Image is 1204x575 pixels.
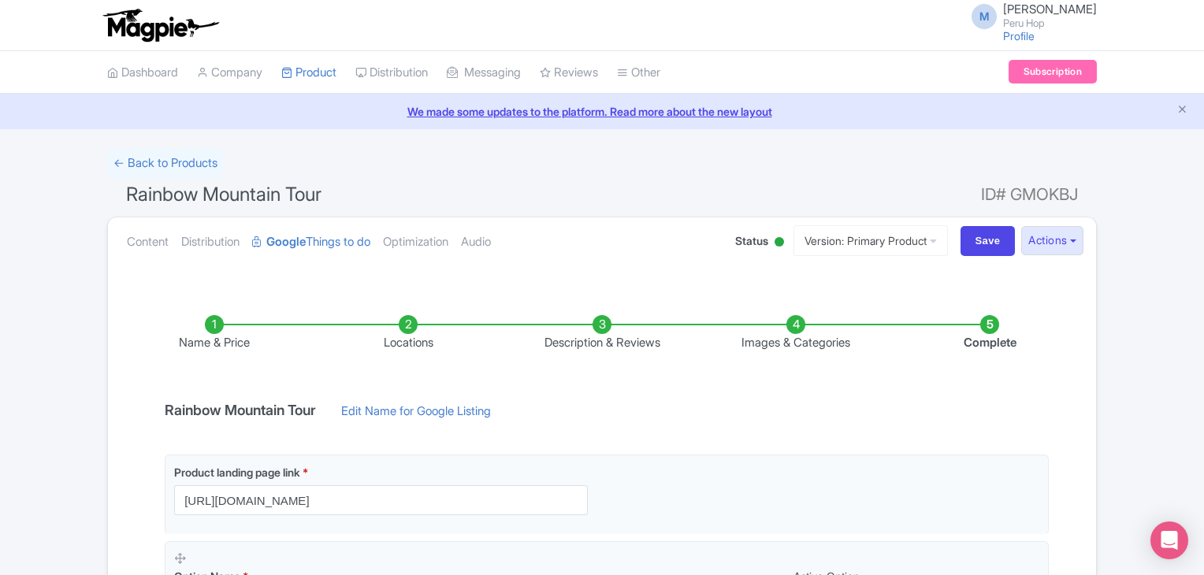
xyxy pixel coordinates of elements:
[127,217,169,267] a: Content
[961,226,1016,256] input: Save
[1003,2,1097,17] span: [PERSON_NAME]
[126,183,321,206] span: Rainbow Mountain Tour
[981,179,1078,210] span: ID# GMOKBJ
[505,315,699,352] li: Description & Reviews
[1176,102,1188,120] button: Close announcement
[383,217,448,267] a: Optimization
[1003,18,1097,28] small: Peru Hop
[461,217,491,267] a: Audio
[735,232,768,249] span: Status
[972,4,997,29] span: M
[447,51,521,95] a: Messaging
[174,466,300,479] span: Product landing page link
[617,51,660,95] a: Other
[155,402,325,418] h4: Rainbow Mountain Tour
[962,3,1097,28] a: M [PERSON_NAME] Peru Hop
[771,231,787,255] div: Active
[1003,29,1035,43] a: Profile
[9,103,1195,120] a: We made some updates to the platform. Read more about the new layout
[266,233,306,251] strong: Google
[107,51,178,95] a: Dashboard
[325,402,507,428] a: Edit Name for Google Listing
[1021,226,1083,255] button: Actions
[893,315,1087,352] li: Complete
[281,51,336,95] a: Product
[699,315,893,352] li: Images & Categories
[1150,521,1188,559] div: Open Intercom Messenger
[311,315,505,352] li: Locations
[355,51,428,95] a: Distribution
[174,485,588,515] input: Product landing page link
[540,51,598,95] a: Reviews
[197,51,262,95] a: Company
[793,225,948,256] a: Version: Primary Product
[99,8,221,43] img: logo-ab69f6fb50320c5b225c76a69d11143b.png
[117,315,311,352] li: Name & Price
[107,148,224,179] a: ← Back to Products
[252,217,370,267] a: GoogleThings to do
[1009,60,1097,83] a: Subscription
[181,217,240,267] a: Distribution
